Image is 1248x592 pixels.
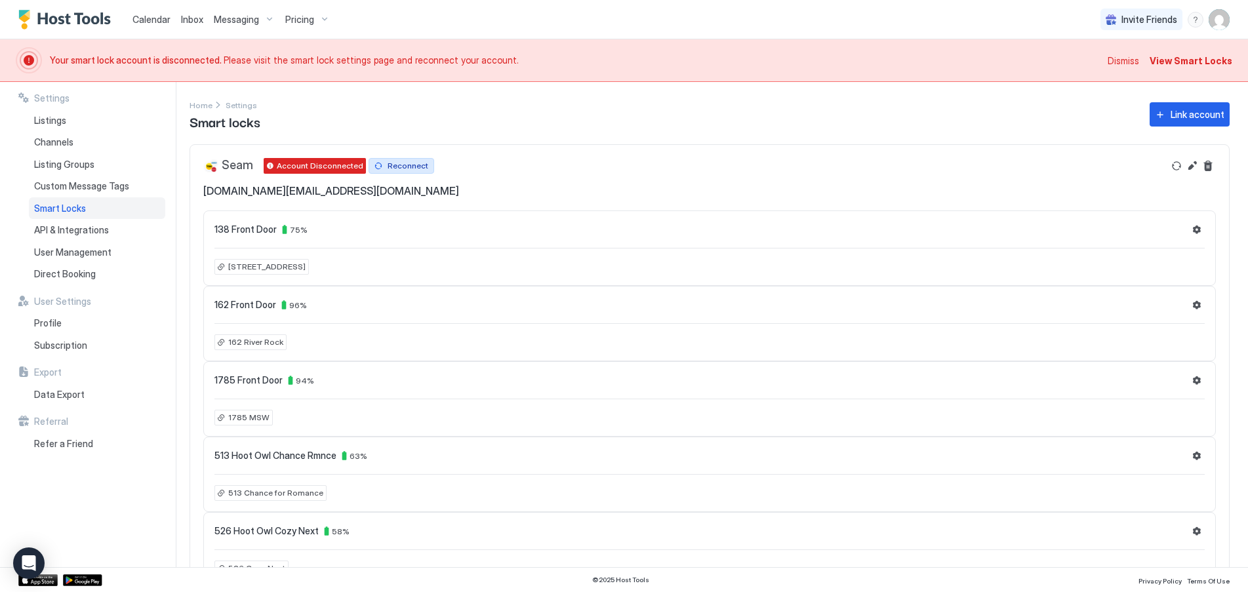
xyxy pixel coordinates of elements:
[50,54,1100,66] span: Please visit the smart lock settings page and reconnect your account.
[34,416,68,427] span: Referral
[29,263,165,285] a: Direct Booking
[29,384,165,406] a: Data Export
[1189,523,1205,539] button: Settings
[29,175,165,197] a: Custom Message Tags
[1200,158,1216,174] button: Delete
[228,412,270,424] span: 1785 MSW
[203,184,459,197] span: [DOMAIN_NAME][EMAIL_ADDRESS][DOMAIN_NAME]
[228,261,306,273] span: [STREET_ADDRESS]
[1150,54,1232,68] div: View Smart Locks
[34,389,85,401] span: Data Export
[388,160,428,172] div: Reconnect
[63,574,102,586] a: Google Play Store
[190,100,212,110] span: Home
[1108,54,1139,68] div: Dismiss
[1169,158,1184,174] button: Refresh
[214,14,259,26] span: Messaging
[1138,577,1182,585] span: Privacy Policy
[34,115,66,127] span: Listings
[277,160,363,172] span: Account Disconnected
[228,336,283,348] span: 162 River Rock
[50,54,224,66] span: Your smart lock account is disconnected.
[214,374,283,386] span: 1785 Front Door
[1189,222,1205,237] button: Settings
[285,14,314,26] span: Pricing
[34,180,129,192] span: Custom Message Tags
[290,225,308,235] span: 75 %
[34,296,91,307] span: User Settings
[190,111,260,131] span: Smart locks
[1184,158,1200,174] button: Reconnect
[34,224,109,236] span: API & Integrations
[226,100,257,110] span: Settings
[29,334,165,357] a: Subscription
[1121,14,1177,26] span: Invite Friends
[214,224,277,235] span: 138 Front Door
[34,92,70,104] span: Settings
[226,98,257,111] a: Settings
[228,562,285,574] span: 526 Cozy Nest
[29,433,165,455] a: Refer a Friend
[34,136,73,148] span: Channels
[34,159,94,170] span: Listing Groups
[13,547,45,579] div: Open Intercom Messenger
[34,317,62,329] span: Profile
[29,153,165,176] a: Listing Groups
[1138,573,1182,587] a: Privacy Policy
[34,438,93,450] span: Refer a Friend
[1150,102,1230,127] button: Link account
[1189,297,1205,313] button: Settings
[1209,9,1230,30] div: User profile
[592,576,649,584] span: © 2025 Host Tools
[1189,448,1205,464] button: Settings
[29,312,165,334] a: Profile
[1187,577,1230,585] span: Terms Of Use
[214,525,319,537] span: 526 Hoot Owl Cozy Next
[214,299,276,311] span: 162 Front Door
[29,131,165,153] a: Channels
[296,376,314,385] span: 94 %
[1187,573,1230,587] a: Terms Of Use
[132,14,171,25] span: Calendar
[34,203,86,214] span: Smart Locks
[350,451,367,461] span: 63 %
[29,219,165,241] a: API & Integrations
[190,98,212,111] a: Home
[34,366,62,378] span: Export
[29,109,165,132] a: Listings
[34,340,87,351] span: Subscription
[181,14,203,25] span: Inbox
[190,98,212,111] div: Breadcrumb
[29,197,165,220] a: Smart Locks
[214,450,336,462] span: 513 Hoot Owl Chance Rmnce
[181,12,203,26] a: Inbox
[34,247,111,258] span: User Management
[29,241,165,264] a: User Management
[369,158,434,174] button: Reconnect
[1171,108,1224,121] div: Link account
[332,526,350,536] span: 58 %
[18,10,117,30] a: Host Tools Logo
[132,12,171,26] a: Calendar
[18,574,58,586] a: App Store
[34,268,96,280] span: Direct Booking
[1188,12,1203,28] div: menu
[1189,372,1205,388] button: Settings
[289,300,307,310] span: 96 %
[226,98,257,111] div: Breadcrumb
[228,487,323,499] span: 513 Chance for Romance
